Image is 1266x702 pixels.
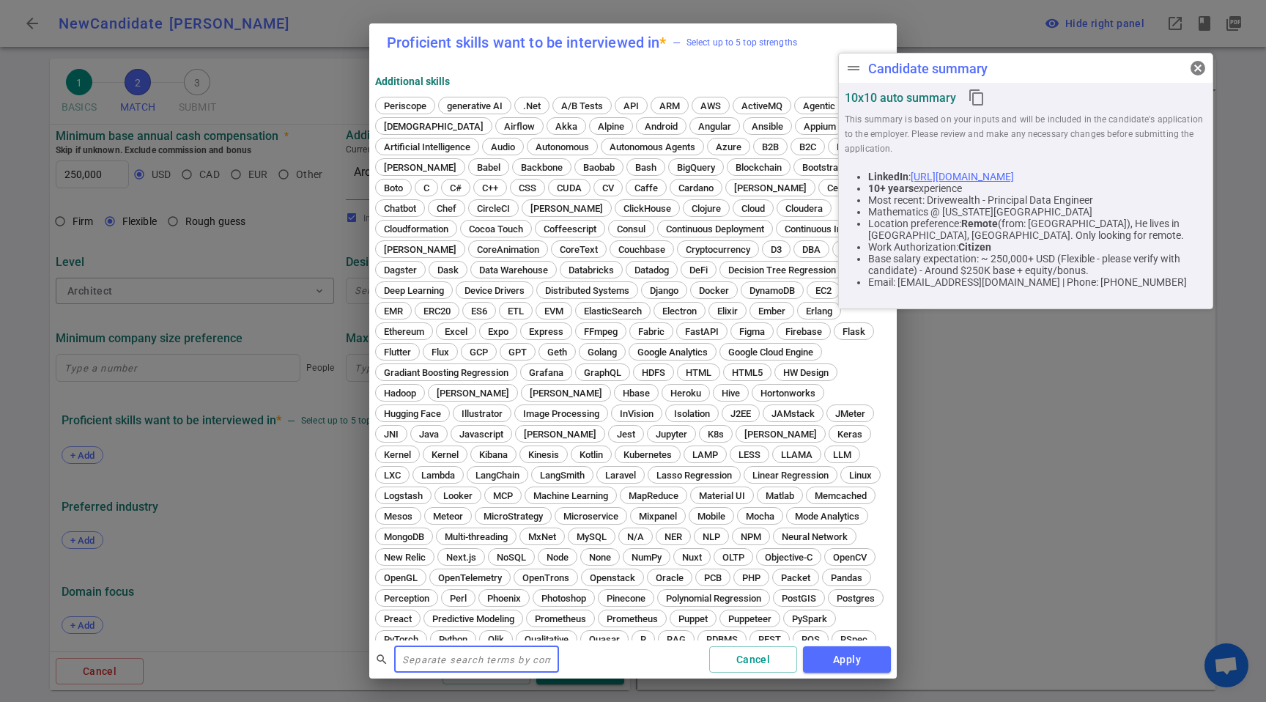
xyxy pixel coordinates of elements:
span: Caffe [629,182,663,193]
span: Figma [734,326,770,337]
span: Microservice [558,511,623,522]
span: ERC20 [418,306,456,317]
span: Periscope [379,100,432,111]
span: Select up to 5 top strengths [673,35,797,50]
span: Dagster [379,265,422,276]
span: Kernel [426,449,464,460]
span: Device Drivers [459,285,530,296]
span: LAMP [687,449,723,460]
span: EMR [379,306,408,317]
span: Puppet [673,613,713,624]
span: HTML [681,367,717,378]
span: Jupyter [651,429,692,440]
span: Jest [612,429,640,440]
span: Baobab [578,162,620,173]
span: [PERSON_NAME] [525,388,607,399]
span: LESS [733,449,766,460]
span: ClickHouse [618,203,676,214]
span: Pandas [826,572,867,583]
span: NPM [736,531,766,542]
span: [PERSON_NAME] [739,429,822,440]
span: Chatbot [379,203,421,214]
span: Angular [693,121,736,132]
span: Akka [550,121,582,132]
span: BigQuery [672,162,720,173]
span: Python [434,634,473,645]
span: Hortonworks [755,388,821,399]
span: Lasso Regression [651,470,737,481]
span: Cryptocurrency [681,244,755,255]
span: Distributed Systems [540,285,634,296]
span: PyTorch [379,634,423,645]
span: Django [645,285,684,296]
span: Backbone [516,162,568,173]
span: ETL [503,306,529,317]
span: Golang [582,347,622,358]
span: Cloud [736,203,770,214]
span: GCP [464,347,493,358]
span: Linux [844,470,877,481]
span: Meteor [428,511,468,522]
span: Kibana [474,449,513,460]
span: CoreAnimation [472,244,544,255]
span: Perception [379,593,434,604]
span: Isolation [669,408,715,419]
span: Neural Network [777,531,853,542]
span: FFmpeg [579,326,623,337]
span: PHP [737,572,766,583]
span: Puppeteer [723,613,777,624]
span: PostGIS [777,593,821,604]
span: Hbase [618,388,655,399]
span: Artificial Intelligence [379,141,475,152]
span: Hugging Face [379,408,446,419]
span: NER [659,531,687,542]
span: GraphQL [579,367,626,378]
span: OpenTelemetry [433,572,507,583]
span: R [635,634,651,645]
span: CV [597,182,619,193]
span: Google Cloud Engine [723,347,818,358]
span: NoSQL [492,552,531,563]
span: Boto [379,182,408,193]
span: Couchbase [613,244,670,255]
span: Agentic [798,100,840,111]
span: Nuxt [677,552,707,563]
span: .Net [518,100,546,111]
span: RDBMS [701,634,743,645]
span: Continuous Integration [780,223,884,234]
span: HW Design [778,367,834,378]
span: [PERSON_NAME] [379,244,462,255]
span: Audio [486,141,520,152]
button: Apply [803,646,891,673]
span: [DEMOGRAPHIC_DATA] [379,121,489,132]
span: Matlab [760,490,799,501]
span: EVM [539,306,569,317]
span: Preact [379,613,417,624]
span: Postgres [832,593,880,604]
span: Prometheus [601,613,663,624]
span: Perl [445,593,472,604]
span: Mocha [741,511,780,522]
span: Autonomous [530,141,594,152]
span: OpenTrons [517,572,574,583]
span: Lambda [416,470,460,481]
span: CircleCI [472,203,515,214]
span: ActiveMQ [736,100,788,111]
button: Cancel [709,646,797,673]
span: Prometheus [530,613,591,624]
span: Dagger 2 [836,244,884,255]
span: EC2 [810,285,837,296]
input: Separate search terms by comma or space [394,648,559,671]
span: Cocoa Touch [464,223,528,234]
span: Grafana [524,367,569,378]
span: Looker [438,490,478,501]
span: Objective-C [760,552,818,563]
span: CoreText [555,244,603,255]
span: MySQL [571,531,612,542]
span: Ansible [747,121,788,132]
span: Predictive Modeling [427,613,519,624]
span: MxNet [523,531,561,542]
span: RAG [662,634,691,645]
span: Ethereum [379,326,429,337]
span: None [584,552,616,563]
